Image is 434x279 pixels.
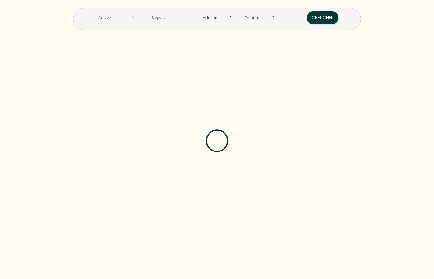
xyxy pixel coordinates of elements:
[276,15,279,21] a: +
[129,15,134,20] img: guests
[270,13,276,23] div: 0
[134,11,183,24] input: Départ
[81,11,129,24] input: Arrivée
[226,15,228,21] a: -
[307,11,338,24] button: Chercher
[203,15,219,21] div: Adultes
[245,15,261,21] div: Enfants
[233,15,236,21] a: +
[228,13,233,23] div: 1
[267,15,270,21] a: -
